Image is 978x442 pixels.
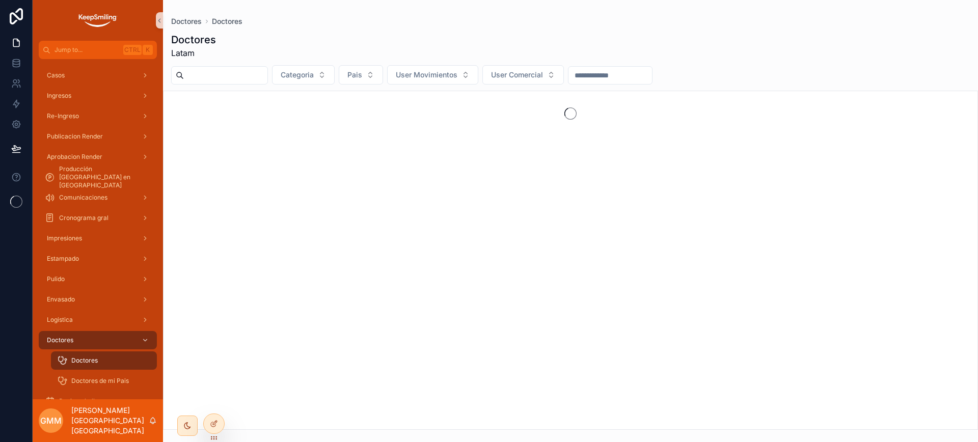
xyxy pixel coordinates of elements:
[59,397,112,405] span: Registro hallazgos
[39,250,157,268] a: Estampado
[212,16,242,26] a: Doctores
[482,65,564,85] button: Select Button
[55,46,119,54] span: Jump to...
[39,209,157,227] a: Cronograma gral
[47,275,65,283] span: Pulido
[59,165,147,189] span: Producción [GEOGRAPHIC_DATA] en [GEOGRAPHIC_DATA]
[47,255,79,263] span: Estampado
[47,132,103,141] span: Publicacion Render
[71,377,129,385] span: Doctores de mi Pais
[59,214,108,222] span: Cronograma gral
[47,153,102,161] span: Aprobacion Render
[144,46,152,54] span: K
[39,107,157,125] a: Re-Ingreso
[71,405,149,436] p: [PERSON_NAME][GEOGRAPHIC_DATA][GEOGRAPHIC_DATA]
[33,59,163,399] div: scrollable content
[272,65,335,85] button: Select Button
[396,70,457,80] span: User Movimientos
[47,295,75,303] span: Envasado
[71,356,98,365] span: Doctores
[39,331,157,349] a: Doctores
[39,168,157,186] a: Producción [GEOGRAPHIC_DATA] en [GEOGRAPHIC_DATA]
[491,70,543,80] span: User Comercial
[51,351,157,370] a: Doctores
[281,70,314,80] span: Categoria
[339,65,383,85] button: Select Button
[39,148,157,166] a: Aprobacion Render
[47,71,65,79] span: Casos
[39,87,157,105] a: Ingresos
[387,65,478,85] button: Select Button
[77,12,118,29] img: App logo
[39,188,157,207] a: Comunicaciones
[39,270,157,288] a: Pulido
[347,70,362,80] span: Pais
[39,290,157,309] a: Envasado
[171,33,216,47] h1: Doctores
[40,415,62,427] span: GMM
[39,127,157,146] a: Publicacion Render
[47,234,82,242] span: Impresiones
[39,392,157,410] a: Registro hallazgos
[59,194,107,202] span: Comunicaciones
[39,229,157,247] a: Impresiones
[47,112,79,120] span: Re-Ingreso
[47,316,73,324] span: Logistica
[171,47,216,59] span: Latam
[51,372,157,390] a: Doctores de mi Pais
[47,92,71,100] span: Ingresos
[171,16,202,26] a: Doctores
[123,45,142,55] span: Ctrl
[47,336,73,344] span: Doctores
[39,41,157,59] button: Jump to...CtrlK
[39,311,157,329] a: Logistica
[39,66,157,85] a: Casos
